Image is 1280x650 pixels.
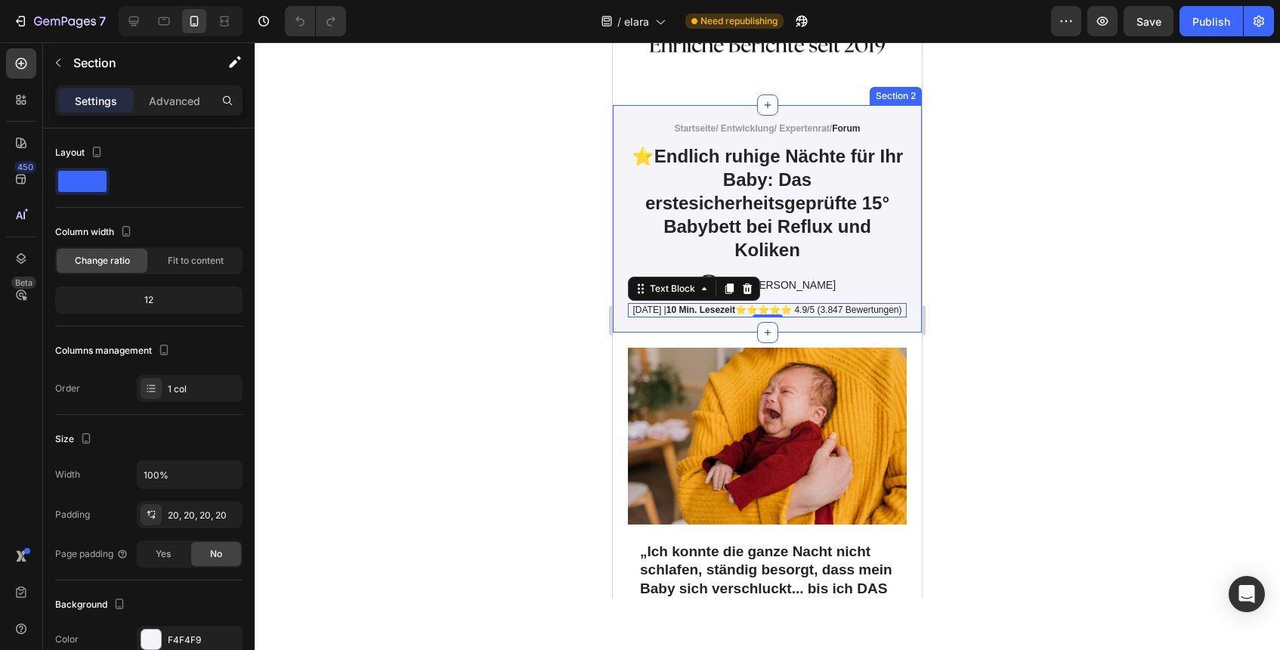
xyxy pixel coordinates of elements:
[55,508,90,522] div: Padding
[168,254,224,268] span: Fit to content
[1136,15,1161,28] span: Save
[27,538,274,591] strong: Baby sich verschluckt... bis ich DAS sicherheitsgeprüfte [PERSON_NAME]
[210,547,222,561] span: No
[168,633,239,647] div: F4F4F9
[55,222,135,243] div: Column width
[624,14,649,29] span: elara
[55,429,95,450] div: Size
[75,93,117,109] p: Settings
[138,461,242,488] input: Auto
[1180,6,1243,36] button: Publish
[168,382,239,396] div: 1 col
[11,277,36,289] div: Beta
[73,54,197,72] p: Section
[55,382,80,395] div: Order
[6,6,113,36] button: 7
[58,289,240,311] div: 12
[55,468,80,481] div: Width
[149,93,200,109] p: Advanced
[700,14,778,28] span: Need republishing
[1192,14,1230,29] div: Publish
[55,547,128,561] div: Page padding
[285,6,346,36] div: Undo/Redo
[156,547,171,561] span: Yes
[75,254,130,268] span: Change ratio
[55,633,79,646] div: Color
[168,509,239,522] div: 20, 20, 20, 20
[99,12,106,30] p: 7
[1229,576,1265,612] div: Open Intercom Messenger
[55,341,173,361] div: Columns management
[1124,6,1173,36] button: Save
[613,42,922,599] iframe: Design area
[55,143,106,163] div: Layout
[55,595,128,615] div: Background
[617,14,621,29] span: /
[14,161,36,173] div: 450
